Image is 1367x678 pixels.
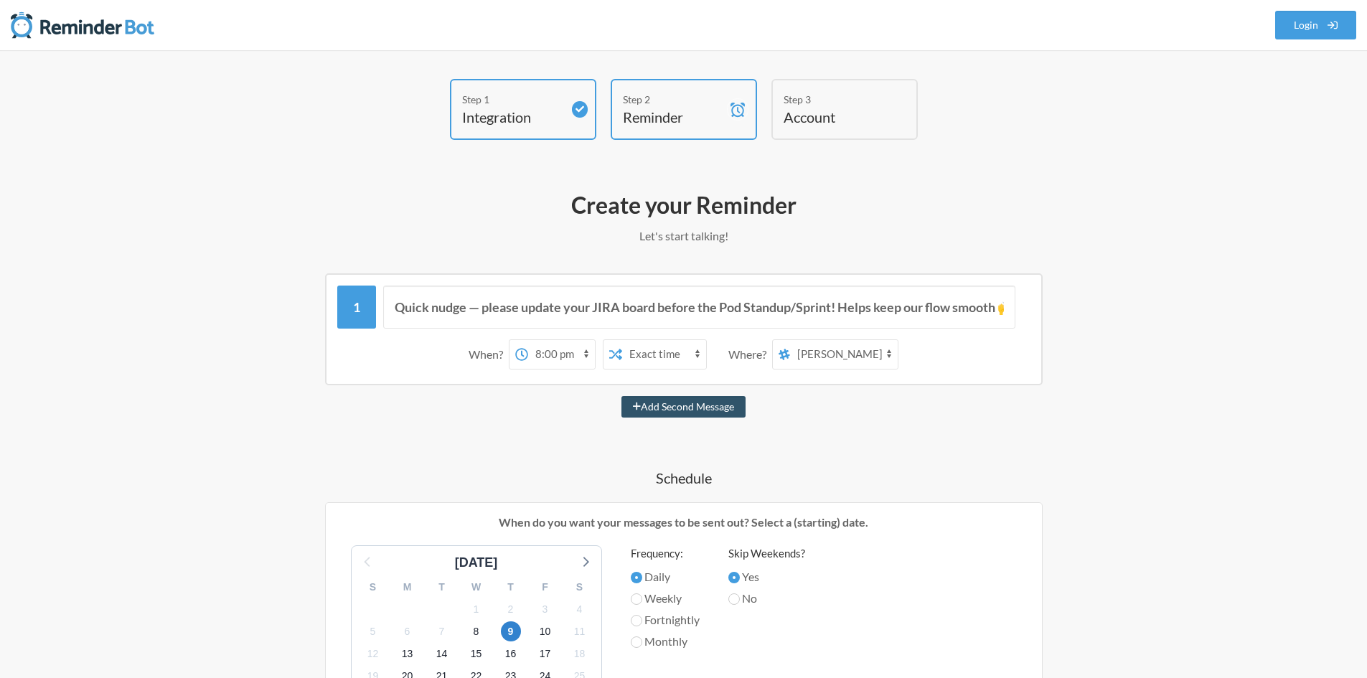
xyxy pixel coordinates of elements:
[363,644,383,664] span: Wednesday, November 12, 2025
[535,644,555,664] span: Monday, November 17, 2025
[623,92,723,107] div: Step 2
[390,576,425,598] div: M
[494,576,528,598] div: T
[501,621,521,641] span: Sunday, November 9, 2025
[501,644,521,664] span: Sunday, November 16, 2025
[570,599,590,619] span: Tuesday, November 4, 2025
[501,599,521,619] span: Sunday, November 2, 2025
[268,227,1100,245] p: Let's start talking!
[462,92,563,107] div: Step 1
[11,11,154,39] img: Reminder Bot
[784,107,884,127] h4: Account
[466,644,487,664] span: Saturday, November 15, 2025
[631,611,700,628] label: Fortnightly
[432,621,452,641] span: Friday, November 7, 2025
[728,568,805,585] label: Yes
[469,339,509,369] div: When?
[432,644,452,664] span: Friday, November 14, 2025
[466,599,487,619] span: Saturday, November 1, 2025
[621,396,746,418] button: Add Second Message
[631,572,642,583] input: Daily
[535,621,555,641] span: Monday, November 10, 2025
[631,636,642,648] input: Monthly
[631,545,700,562] label: Frequency:
[728,545,805,562] label: Skip Weekends?
[383,286,1015,329] input: Message
[631,633,700,650] label: Monthly
[563,576,597,598] div: S
[268,468,1100,488] h4: Schedule
[459,576,494,598] div: W
[337,514,1031,531] p: When do you want your messages to be sent out? Select a (starting) date.
[728,593,740,605] input: No
[535,599,555,619] span: Monday, November 3, 2025
[570,644,590,664] span: Tuesday, November 18, 2025
[728,572,740,583] input: Yes
[728,590,805,607] label: No
[728,339,772,369] div: Where?
[570,621,590,641] span: Tuesday, November 11, 2025
[1275,11,1357,39] a: Login
[268,190,1100,220] h2: Create your Reminder
[356,576,390,598] div: S
[631,590,700,607] label: Weekly
[462,107,563,127] h4: Integration
[425,576,459,598] div: T
[363,621,383,641] span: Wednesday, November 5, 2025
[398,644,418,664] span: Thursday, November 13, 2025
[631,568,700,585] label: Daily
[528,576,563,598] div: F
[784,92,884,107] div: Step 3
[631,615,642,626] input: Fortnightly
[466,621,487,641] span: Saturday, November 8, 2025
[623,107,723,127] h4: Reminder
[631,593,642,605] input: Weekly
[398,621,418,641] span: Thursday, November 6, 2025
[449,553,504,573] div: [DATE]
